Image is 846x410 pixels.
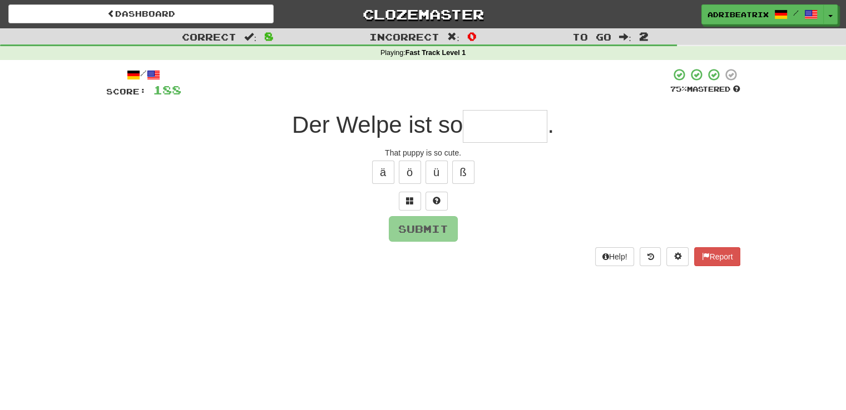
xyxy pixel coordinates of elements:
[106,87,146,96] span: Score:
[182,31,236,42] span: Correct
[399,192,421,211] button: Switch sentence to multiple choice alt+p
[8,4,274,23] a: Dashboard
[670,84,740,94] div: Mastered
[467,29,477,43] span: 0
[369,31,439,42] span: Incorrect
[264,29,274,43] span: 8
[405,49,466,57] strong: Fast Track Level 1
[694,247,740,266] button: Report
[106,68,181,82] div: /
[708,9,769,19] span: adribeatrix
[793,9,799,17] span: /
[106,147,740,158] div: That puppy is so cute.
[547,112,554,138] span: .
[595,247,635,266] button: Help!
[619,32,631,42] span: :
[701,4,824,24] a: adribeatrix /
[426,192,448,211] button: Single letter hint - you only get 1 per sentence and score half the points! alt+h
[426,161,448,184] button: ü
[640,247,661,266] button: Round history (alt+y)
[389,216,458,242] button: Submit
[452,161,474,184] button: ß
[292,112,463,138] span: Der Welpe ist so
[290,4,556,24] a: Clozemaster
[399,161,421,184] button: ö
[244,32,256,42] span: :
[153,83,181,97] span: 188
[572,31,611,42] span: To go
[670,84,687,93] span: 75 %
[639,29,649,43] span: 2
[447,32,459,42] span: :
[372,161,394,184] button: ä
